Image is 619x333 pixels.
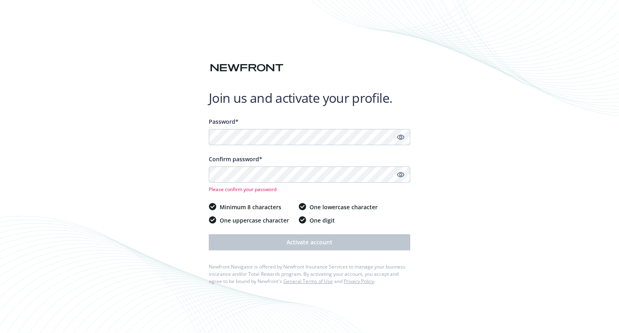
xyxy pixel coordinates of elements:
a: Show password [396,170,405,179]
span: One digit [309,216,335,225]
span: Please confirm your password [209,186,410,193]
input: Confirm your unique password... [209,166,410,183]
span: One lowercase character [309,203,378,211]
span: Password* [209,118,239,125]
span: One uppercase character [220,216,289,225]
button: Activate account [209,234,410,250]
span: Minimum 8 characters [220,203,281,211]
div: Newfront Navigator is offered by Newfront Insurance Services to manage your business insurance an... [209,263,410,285]
span: Confirm password* [209,155,262,163]
img: Newfront logo [209,61,285,75]
a: Privacy Policy [344,278,374,285]
h1: Join us and activate your profile. [209,90,410,106]
a: Show password [396,132,405,142]
a: General Terms of Use [283,278,333,285]
span: Activate account [287,238,332,246]
input: Enter a unique password... [209,129,410,145]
